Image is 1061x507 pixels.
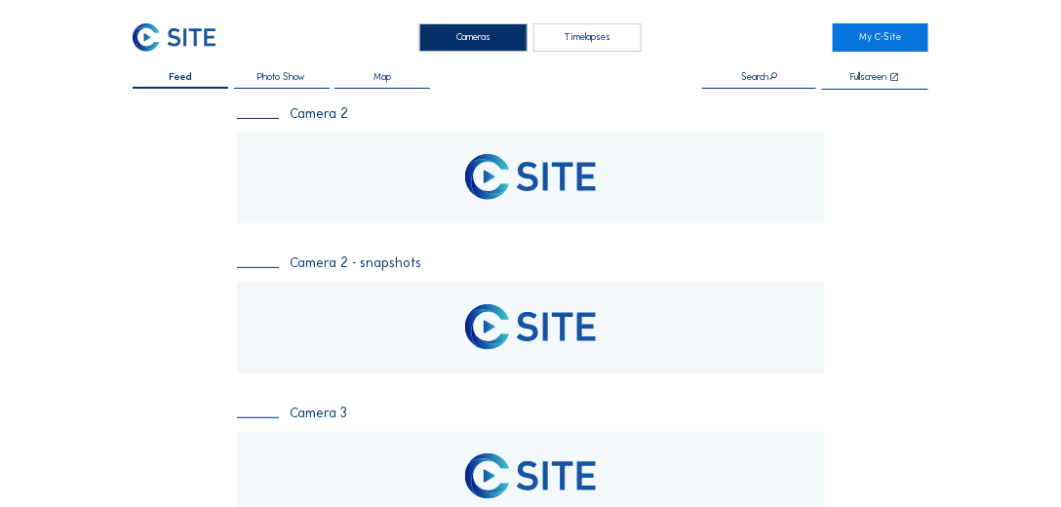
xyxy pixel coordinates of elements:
img: logo_text [517,461,596,491]
div: Fullscreen [851,72,887,83]
div: Camera 2 - snapshots [237,256,824,270]
a: C-SITE Logo [133,23,228,52]
img: logo_text [517,162,596,192]
div: Cameras [419,23,528,52]
a: My C-Site [833,23,928,52]
div: Timelapses [533,23,642,52]
span: Feed [169,72,192,82]
div: Camera 3 [237,407,824,420]
img: logo_pic [466,152,509,198]
img: C-SITE Logo [133,23,216,52]
img: logo_pic [466,451,509,497]
span: Photo Show [258,72,305,82]
div: Search [741,72,778,83]
div: Camera 2 [237,107,824,121]
img: logo_pic [466,302,509,348]
img: logo_text [517,312,596,342]
span: Map [373,72,391,82]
